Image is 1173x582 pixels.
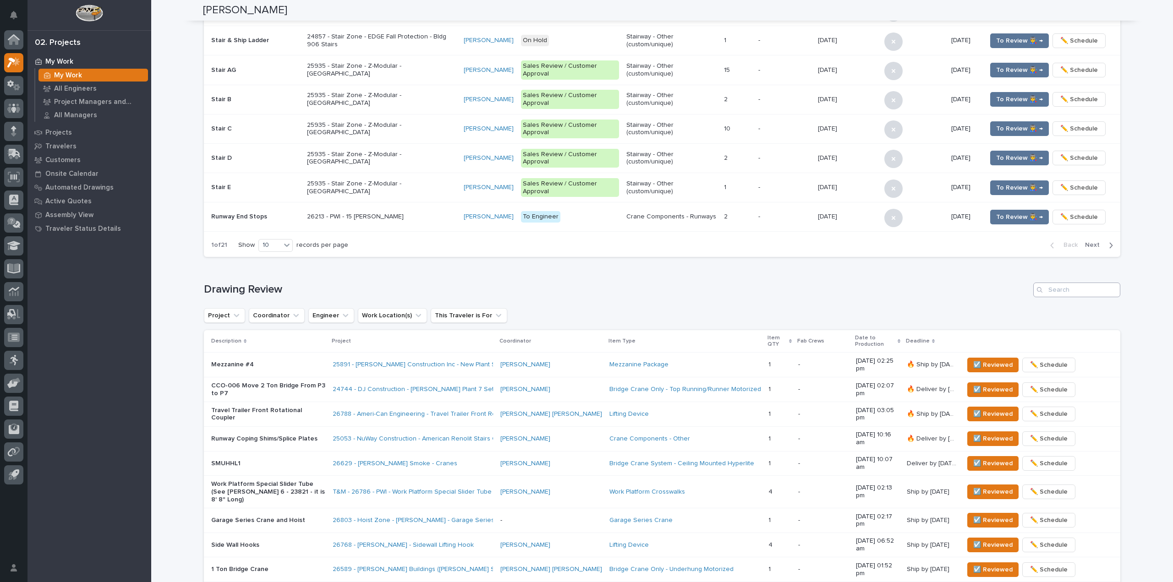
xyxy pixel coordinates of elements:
[333,361,569,369] a: 25891 - [PERSON_NAME] Construction Inc - New Plant Setup - Mezzanine Project
[967,382,1019,397] button: ☑️ Reviewed
[500,566,602,573] a: [PERSON_NAME] [PERSON_NAME]
[609,566,734,573] a: Bridge Crane Only - Underhung Motorized
[211,96,300,103] p: Stair B
[35,38,81,48] div: 02. Projects
[797,336,824,346] p: Fab Crews
[758,213,811,221] p: -
[307,121,456,137] p: 25935 - Stair Zone - Z-Modular - [GEOGRAPHIC_DATA]
[724,152,729,162] p: 2
[1060,212,1098,223] span: ✏️ Schedule
[818,123,839,133] p: [DATE]
[973,384,1013,395] span: ☑️ Reviewed
[211,125,300,133] p: Stair C
[45,225,121,233] p: Traveler Status Details
[856,484,899,500] p: [DATE] 02:13 pm
[204,234,235,256] p: 1 of 21
[211,37,300,44] p: Stair & Ship Ladder
[967,538,1019,552] button: ☑️ Reviewed
[204,533,1120,557] tr: Side Wall Hooks26768 - [PERSON_NAME] - Sidewall Lifting Hook [PERSON_NAME] Lifting Device 44 -[DA...
[1022,513,1075,528] button: ✏️ Schedule
[500,361,550,369] a: [PERSON_NAME]
[500,386,550,393] a: [PERSON_NAME]
[211,213,300,221] p: Runway End Stops
[204,353,1120,377] tr: Mezzanine #425891 - [PERSON_NAME] Construction Inc - New Plant Setup - Mezzanine Project [PERSON_...
[996,94,1043,105] span: To Review 👨‍🏭 →
[798,566,849,573] p: -
[204,557,1120,582] tr: 1 Ton Bridge Crane26589 - [PERSON_NAME] Buildings ([PERSON_NAME] Structures) - 1 Ton Bridge [PERS...
[27,54,151,68] a: My Work
[76,5,103,22] img: Workspace Logo
[464,125,514,133] a: [PERSON_NAME]
[855,333,895,350] p: Date to Production
[211,407,325,422] p: Travel Trailer Front Rotational Coupler
[211,541,325,549] p: Side Wall Hooks
[626,151,717,166] p: Stairway - Other (custom/unique)
[1085,241,1105,249] span: Next
[951,37,979,44] p: [DATE]
[27,139,151,153] a: Travelers
[758,96,811,103] p: -
[1030,515,1068,526] span: ✏️ Schedule
[1022,456,1075,471] button: ✏️ Schedule
[464,184,514,191] a: [PERSON_NAME]
[464,96,514,103] a: [PERSON_NAME]
[54,71,82,80] p: My Work
[1060,152,1098,163] span: ✏️ Schedule
[996,152,1043,163] span: To Review 👨‍🏭 →
[609,460,754,468] a: Bridge Crane System - Ceiling Mounted Hyperlite
[609,361,669,369] a: Mezzanine Package
[1030,408,1068,419] span: ✏️ Schedule
[798,517,849,524] p: -
[521,178,619,197] div: Sales Review / Customer Approval
[35,82,151,95] a: All Engineers
[798,435,849,443] p: -
[307,92,456,107] p: 25935 - Stair Zone - Z-Modular - [GEOGRAPHIC_DATA]
[758,37,811,44] p: -
[626,92,717,107] p: Stairway - Other (custom/unique)
[45,142,77,151] p: Travelers
[211,336,241,346] p: Description
[967,407,1019,421] button: ☑️ Reviewed
[768,433,773,443] p: 1
[768,359,773,369] p: 1
[758,154,811,162] p: -
[609,410,649,418] a: Lifting Device
[973,458,1013,469] span: ☑️ Reviewed
[856,357,899,373] p: [DATE] 02:25 pm
[626,180,717,196] p: Stairway - Other (custom/unique)
[203,4,287,17] h2: [PERSON_NAME]
[204,402,1120,427] tr: Travel Trailer Front Rotational Coupler26788 - Ameri-Can Engineering - Travel Trailer Front Rotat...
[211,566,325,573] p: 1 Ton Bridge Crane
[609,541,649,549] a: Lifting Device
[907,564,951,573] p: Ship by [DATE]
[990,121,1049,136] button: To Review 👨‍🏭 →
[27,208,151,222] a: Assembly View
[856,456,899,471] p: [DATE] 10:07 am
[333,460,457,468] a: 26629 - [PERSON_NAME] Smoke - Cranes
[907,433,959,443] p: 🔥 Deliver by 8/15/25
[967,484,1019,499] button: ☑️ Reviewed
[856,562,899,577] p: [DATE] 01:52 pm
[967,562,1019,577] button: ☑️ Reviewed
[907,486,951,496] p: Ship by [DATE]
[1022,407,1075,421] button: ✏️ Schedule
[1030,458,1068,469] span: ✏️ Schedule
[204,377,1120,402] tr: CCO-006 Move 2 Ton Bridge From P3 to P724744 - DJ Construction - [PERSON_NAME] Plant 7 Setup [PER...
[609,435,690,443] a: Crane Components - Other
[45,129,72,137] p: Projects
[967,431,1019,446] button: ☑️ Reviewed
[1052,121,1106,136] button: ✏️ Schedule
[996,182,1043,193] span: To Review 👨‍🏭 →
[856,431,899,446] p: [DATE] 10:16 am
[798,541,849,549] p: -
[204,173,1120,202] tr: Stair E25935 - Stair Zone - Z-Modular - [GEOGRAPHIC_DATA][PERSON_NAME] Sales Review / Customer Ap...
[211,480,325,503] p: Work Platform Special Slider Tube (See [PERSON_NAME] 6 - 23821 - it is 8' 8" Long)
[973,359,1013,370] span: ☑️ Reviewed
[4,5,23,25] button: Notifications
[35,109,151,121] a: All Managers
[27,180,151,194] a: Automated Drawings
[521,35,549,46] div: On Hold
[333,410,543,418] a: 26788 - Ameri-Can Engineering - Travel Trailer Front Rotational Coupler
[856,513,899,528] p: [DATE] 02:17 pm
[768,384,773,393] p: 1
